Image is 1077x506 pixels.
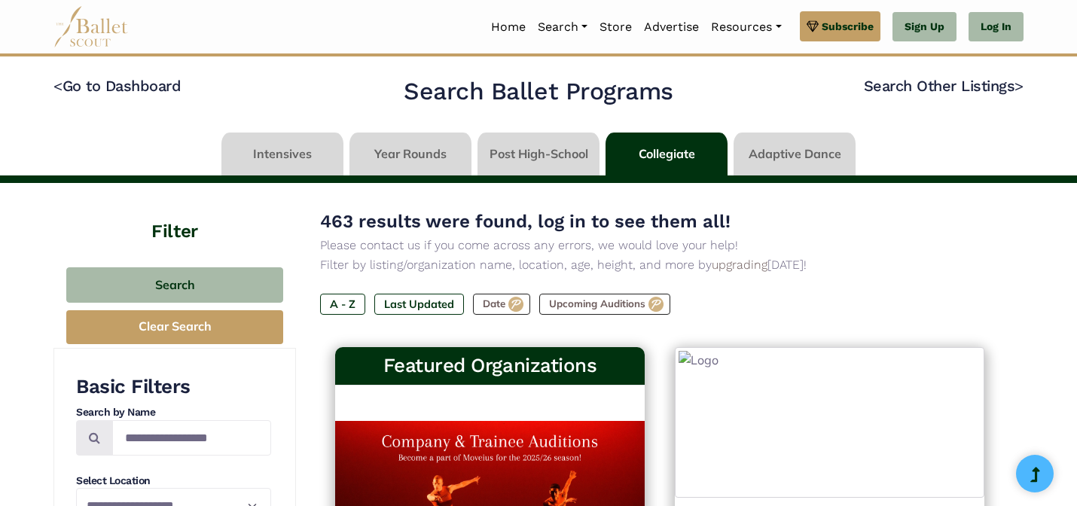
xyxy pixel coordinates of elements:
[76,474,271,489] h4: Select Location
[1014,76,1024,95] code: >
[969,12,1024,42] a: Log In
[712,258,767,272] a: upgrading
[374,294,464,315] label: Last Updated
[800,11,880,41] a: Subscribe
[473,294,530,315] label: Date
[892,12,956,42] a: Sign Up
[320,255,999,275] p: Filter by listing/organization name, location, age, height, and more by [DATE]!
[53,76,63,95] code: <
[638,11,705,43] a: Advertise
[347,353,633,379] h3: Featured Organizations
[76,405,271,420] h4: Search by Name
[320,211,731,232] span: 463 results were found, log in to see them all!
[320,236,999,255] p: Please contact us if you come across any errors, we would love your help!
[66,310,283,344] button: Clear Search
[76,374,271,400] h3: Basic Filters
[112,420,271,456] input: Search by names...
[66,267,283,303] button: Search
[539,294,670,315] label: Upcoming Auditions
[864,77,1024,95] a: Search Other Listings>
[485,11,532,43] a: Home
[822,18,874,35] span: Subscribe
[320,294,365,315] label: A - Z
[474,133,603,175] li: Post High-School
[346,133,474,175] li: Year Rounds
[53,77,181,95] a: <Go to Dashboard
[603,133,731,175] li: Collegiate
[593,11,638,43] a: Store
[807,18,819,35] img: gem.svg
[675,347,984,498] img: Logo
[218,133,346,175] li: Intensives
[705,11,787,43] a: Resources
[53,183,296,245] h4: Filter
[532,11,593,43] a: Search
[404,76,673,108] h2: Search Ballet Programs
[731,133,859,175] li: Adaptive Dance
